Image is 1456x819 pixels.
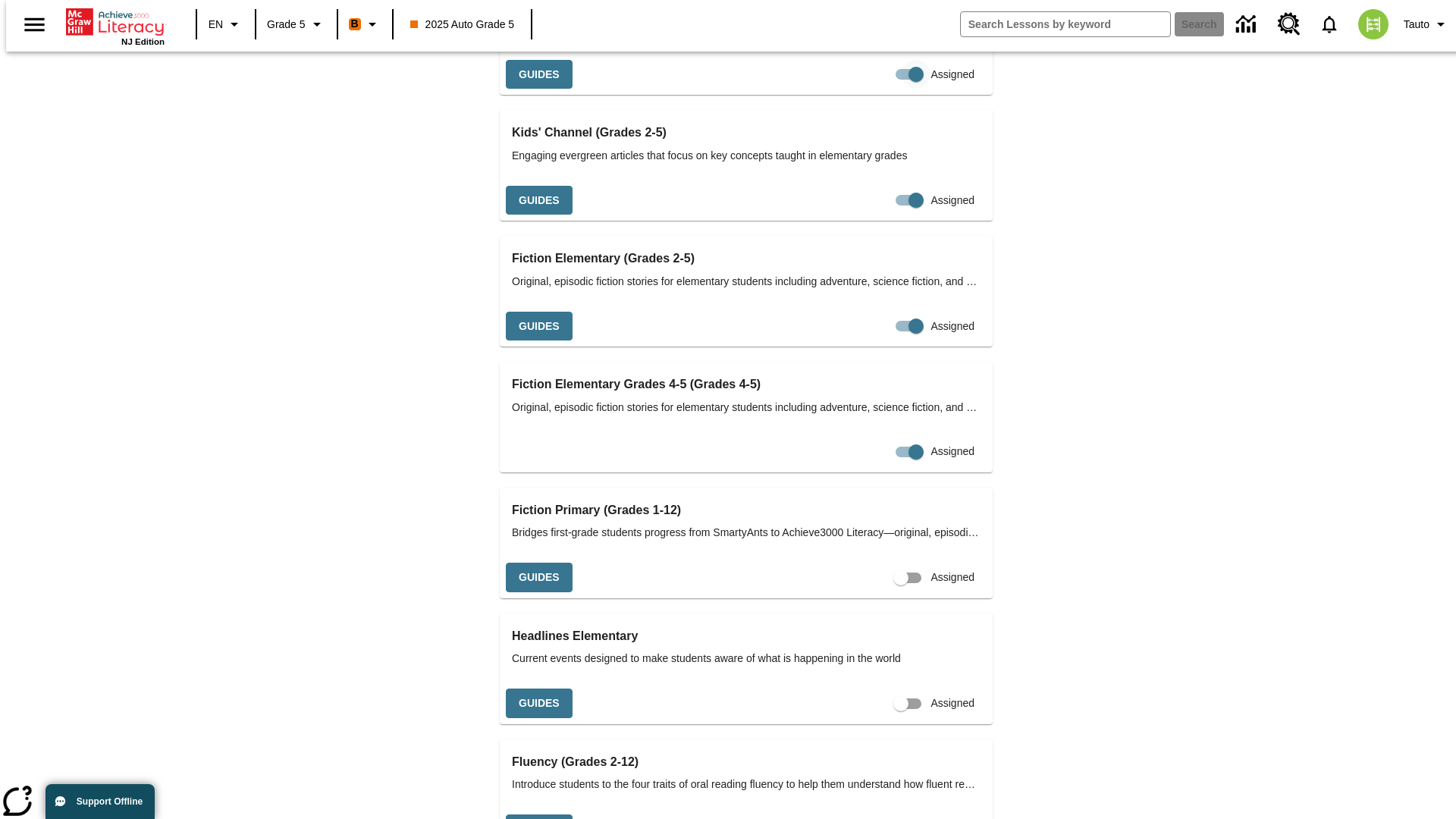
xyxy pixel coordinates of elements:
span: Assigned [930,570,974,585]
span: NJ Edition [121,37,165,46]
button: Language: EN, Select a language [202,11,250,38]
h3: Headlines Elementary [512,626,981,647]
button: Support Offline [45,784,155,819]
button: Grade: Grade 5, Select a grade [261,11,332,38]
a: Home [66,7,165,37]
h3: Fiction Primary (Grades 1-12) [512,500,981,521]
span: B [351,14,359,33]
span: Assigned [930,193,974,209]
span: EN [209,17,223,33]
span: 2025 Auto Grade 5 [410,17,515,33]
span: Original, episodic fiction stories for elementary students including adventure, science fiction, ... [512,274,981,290]
span: Current events designed to make students aware of what is happening in the world [512,651,981,667]
img: avatar image [1358,9,1389,39]
a: Notifications [1310,5,1349,44]
button: Open side menu [12,2,57,47]
button: Profile/Settings [1398,11,1456,38]
h3: Fiction Elementary (Grades 2-5) [512,248,981,269]
span: Assigned [930,695,974,711]
span: Tauto [1404,17,1429,33]
span: Support Offline [77,796,143,807]
span: Assigned [930,318,974,334]
span: Grade 5 [267,17,306,33]
span: Assigned [930,67,974,83]
span: Engaging evergreen articles that focus on key concepts taught in elementary grades [512,148,981,164]
button: Boost Class color is orange. Change class color [343,11,388,38]
button: Guides [506,60,573,89]
button: Guides [506,312,573,341]
span: Assigned [930,444,974,460]
span: Bridges first-grade students progress from SmartyAnts to Achieve3000 Literacy—original, episodic ... [512,525,981,541]
input: search field [961,12,1170,36]
button: Select a new avatar [1349,5,1398,44]
h3: Fiction Elementary Grades 4-5 (Grades 4-5) [512,374,981,395]
a: Data Center [1227,4,1269,45]
div: Home [66,5,165,46]
button: Guides [506,186,573,215]
h3: Kids' Channel (Grades 2-5) [512,122,981,143]
span: Original, episodic fiction stories for elementary students including adventure, science fiction, ... [512,400,981,416]
h3: Fluency (Grades 2-12) [512,752,981,773]
span: Introduce students to the four traits of oral reading fluency to help them understand how fluent ... [512,777,981,792]
button: Guides [506,563,573,592]
a: Resource Center, Will open in new tab [1269,4,1310,45]
button: Guides [506,689,573,718]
